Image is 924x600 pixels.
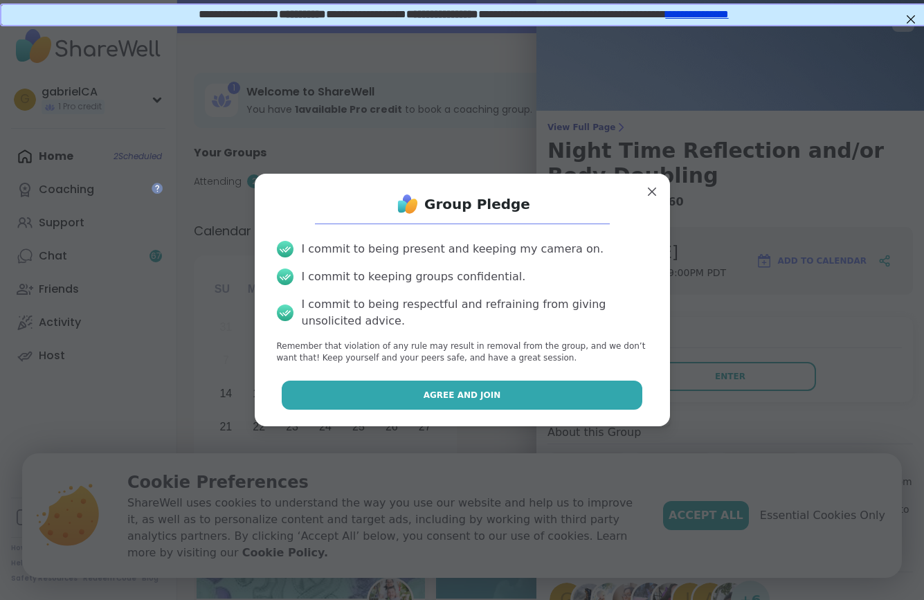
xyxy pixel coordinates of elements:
[302,269,526,285] div: I commit to keeping groups confidential.
[152,183,163,194] iframe: Spotlight
[424,389,501,401] span: Agree and Join
[302,241,604,257] div: I commit to being present and keeping my camera on.
[394,190,422,218] img: ShareWell Logo
[302,296,648,329] div: I commit to being respectful and refraining from giving unsolicited advice.
[282,381,642,410] button: Agree and Join
[424,194,530,214] h1: Group Pledge
[277,340,648,364] p: Remember that violation of any rule may result in removal from the group, and we don’t want that!...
